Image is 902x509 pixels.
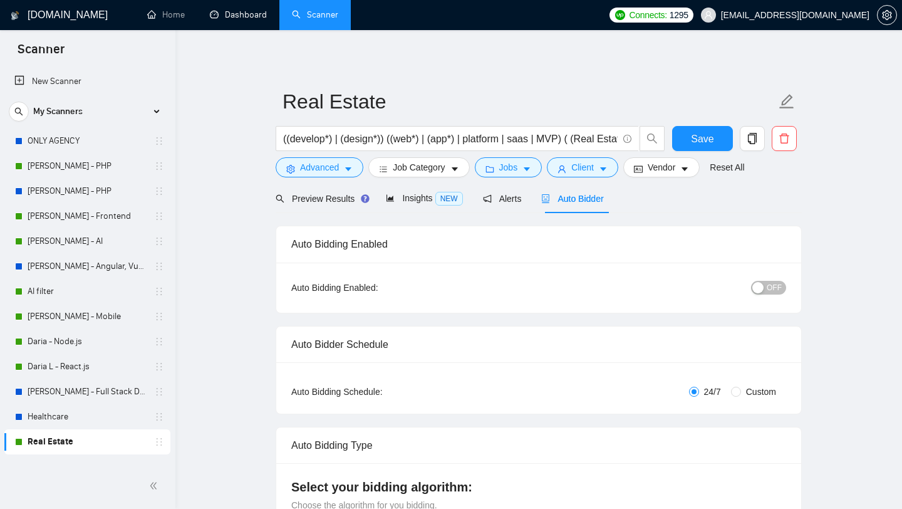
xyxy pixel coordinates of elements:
[11,6,19,26] img: logo
[772,133,796,144] span: delete
[154,362,164,372] span: holder
[154,236,164,246] span: holder
[291,226,786,262] div: Auto Bidding Enabled
[877,5,897,25] button: setting
[672,126,733,151] button: Save
[154,286,164,296] span: holder
[9,102,29,122] button: search
[623,135,631,143] span: info-circle
[541,194,603,204] span: Auto Bidder
[772,126,797,151] button: delete
[435,192,463,206] span: NEW
[522,164,531,174] span: caret-down
[276,157,363,177] button: settingAdvancedcaret-down
[283,86,776,117] input: Scanner name...
[154,437,164,447] span: holder
[291,327,786,362] div: Auto Bidder Schedule
[210,9,267,20] a: dashboardDashboard
[878,10,896,20] span: setting
[4,69,170,94] li: New Scanner
[740,126,765,151] button: copy
[300,160,339,174] span: Advanced
[291,281,456,295] div: Auto Bidding Enabled:
[450,164,459,174] span: caret-down
[499,160,518,174] span: Jobs
[28,179,147,204] a: [PERSON_NAME] - PHP
[571,160,594,174] span: Client
[634,164,643,174] span: idcard
[740,133,764,144] span: copy
[154,387,164,397] span: holder
[154,161,164,171] span: holder
[691,131,713,147] span: Save
[28,454,147,480] a: Machinery & Manufacturing
[286,164,295,174] span: setting
[154,136,164,146] span: holder
[541,194,550,203] span: robot
[483,194,492,203] span: notification
[710,160,744,174] a: Reset All
[483,194,522,204] span: Alerts
[28,204,147,229] a: [PERSON_NAME] - Frontend
[28,229,147,254] a: [PERSON_NAME] - AI
[149,480,162,492] span: double-left
[386,194,395,202] span: area-chart
[291,428,786,463] div: Auto Bidding Type
[557,164,566,174] span: user
[28,129,147,154] a: ONLY AGENCY
[9,107,28,116] span: search
[28,154,147,179] a: [PERSON_NAME] - PHP
[147,9,185,20] a: homeHome
[28,279,147,304] a: AI filter
[877,10,897,20] a: setting
[276,194,284,203] span: search
[379,164,388,174] span: bars
[28,254,147,279] a: [PERSON_NAME] - Angular, Vue.js
[344,164,353,174] span: caret-down
[779,93,795,110] span: edit
[386,193,462,203] span: Insights
[154,462,164,472] span: holder
[28,429,147,454] a: Real Estate
[640,133,664,144] span: search
[154,312,164,322] span: holder
[154,186,164,196] span: holder
[8,40,75,66] span: Scanner
[767,281,782,295] span: OFF
[648,160,675,174] span: Vendor
[276,194,366,204] span: Preview Results
[485,164,494,174] span: folder
[14,69,160,94] a: New Scanner
[28,404,147,429] a: Healthcare
[368,157,469,177] button: barsJob Categorycaret-down
[291,478,786,496] h4: Select your bidding algorithm:
[28,354,147,379] a: Daria L - React.js
[393,160,445,174] span: Job Category
[547,157,618,177] button: userClientcaret-down
[475,157,542,177] button: folderJobscaret-down
[599,164,608,174] span: caret-down
[33,99,83,124] span: My Scanners
[615,10,625,20] img: upwork-logo.png
[699,385,726,399] span: 24/7
[680,164,689,174] span: caret-down
[292,9,338,20] a: searchScanner
[360,193,371,204] div: Tooltip anchor
[670,8,688,22] span: 1295
[154,211,164,221] span: holder
[28,329,147,354] a: Daria - Node.js
[623,157,700,177] button: idcardVendorcaret-down
[154,261,164,271] span: holder
[154,412,164,422] span: holder
[741,385,781,399] span: Custom
[291,385,456,399] div: Auto Bidding Schedule:
[28,379,147,404] a: [PERSON_NAME] - Full Stack Developer
[629,8,666,22] span: Connects:
[640,126,665,151] button: search
[154,337,164,347] span: holder
[704,11,713,19] span: user
[28,304,147,329] a: [PERSON_NAME] - Mobile
[283,131,618,147] input: Search Freelance Jobs...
